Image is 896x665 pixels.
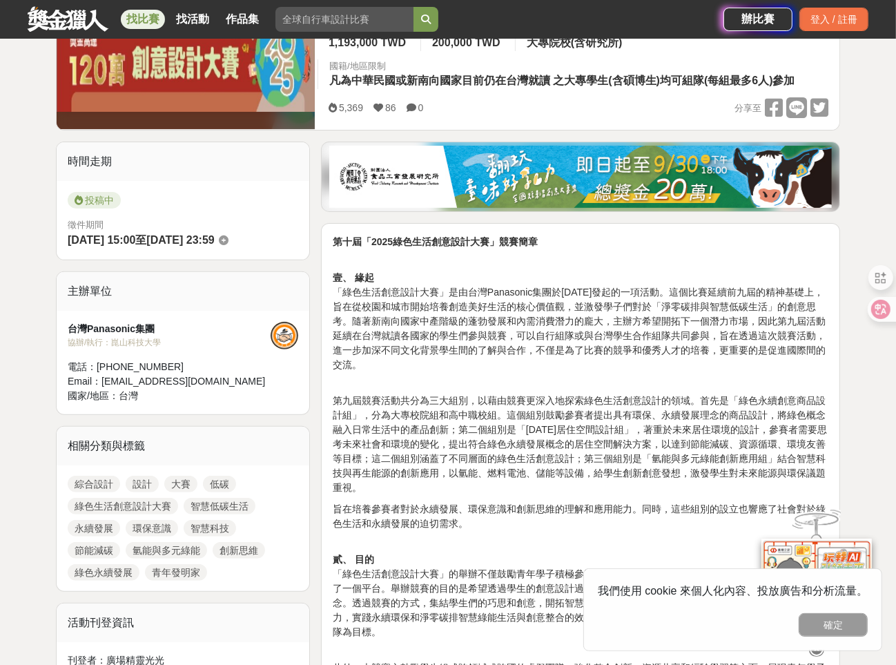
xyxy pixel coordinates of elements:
span: 1,193,000 TWD [329,37,406,48]
a: 低碳 [203,476,236,492]
span: 86 [385,102,396,113]
span: 分享至 [734,98,761,119]
span: 5,369 [339,102,363,113]
a: 找比賽 [121,10,165,29]
span: 我們使用 cookie 來個人化內容、投放廣告和分析流量。 [598,585,868,597]
a: 節能減碳 [68,542,120,559]
strong: 第十屆「2025綠色生活創意設計大賽」競賽簡章 [333,236,538,247]
button: 確定 [799,613,868,637]
p: 「綠色生活創意設計大賽」的舉辦不僅鼓勵青年學子積極參與綠色創新設計領域，也為推動環保意識和永續發展提供了一個平台。舉辦競賽的目的是希望透過學生的創意設計過程，加強大專院校學生對於智慧綠色科技生活... [333,538,828,654]
span: 台灣 [119,390,138,401]
img: 1c81a89c-c1b3-4fd6-9c6e-7d29d79abef5.jpg [329,146,832,208]
a: 設計 [126,476,159,492]
span: 國家/地區： [68,390,119,401]
div: 協辦/執行： 崑山科技大學 [68,336,271,349]
span: [DATE] 23:59 [146,234,214,246]
a: 綠色生活創意設計大賽 [68,498,178,514]
div: 電話： [PHONE_NUMBER] [68,360,271,374]
span: 凡為中華民國或新南向國家目前仍在台灣就讀 之大專學生(含碩博生)均可組隊(每組最多6人)參加 [329,75,795,86]
strong: 壹、 緣起 [333,272,374,283]
a: 環保意識 [126,520,178,537]
span: 徵件期間 [68,220,104,230]
strong: 貳、 目的 [333,554,374,565]
a: 大賽 [164,476,197,492]
div: 國籍/地區限制 [329,59,799,73]
div: 登入 / 註冊 [799,8,868,31]
div: 台灣Panasonic集團 [68,322,271,336]
div: 時間走期 [57,142,309,181]
a: 辦比賽 [723,8,792,31]
div: Email： [EMAIL_ADDRESS][DOMAIN_NAME] [68,374,271,389]
a: 創新思維 [213,542,265,559]
img: d2146d9a-e6f6-4337-9592-8cefde37ba6b.png [761,534,872,626]
a: 綠色永續發展 [68,564,139,581]
a: 智慧科技 [184,520,236,537]
span: 0 [418,102,424,113]
p: 第九屆競賽活動共分為三大組別，以藉由競賽更深入地探索綠色生活創意設計的領域。首先是「綠色永續創意商品設計組」，分為大專校院組和高中職校組。這個組別鼓勵參賽者提出具有環保、永續發展理念的商品設計，... [333,379,828,495]
span: [DATE] 15:00 [68,234,135,246]
a: 氫能與多元綠能 [126,542,207,559]
a: 永續發展 [68,520,120,537]
p: 旨在培養參賽者對於永續發展、環保意識和創新思維的理解和應用能力。同時，這些組別的設立也響應了社會對於綠色生活和永續發展的迫切需求。 [333,502,828,531]
span: 大專院校(含研究所) [527,37,623,48]
div: 相關分類與標籤 [57,427,309,465]
div: 主辦單位 [57,272,309,311]
div: 活動刊登資訊 [57,604,309,642]
span: 投稿中 [68,192,121,209]
input: 全球自行車設計比賽 [275,7,413,32]
a: 智慧低碳生活 [184,498,255,514]
a: 綜合設計 [68,476,120,492]
span: 至 [135,234,146,246]
a: 作品集 [220,10,264,29]
span: 200,000 TWD [432,37,500,48]
p: 「綠色生活創意設計大賽」是由台灣Panasonic集團於[DATE]發起的一項活動。這個比賽延續前九屆的精神基礎上，旨在從校園和城市開始培養創造美好生活的核心價值觀，並激發學子們對於「淨零碳排與... [333,256,828,372]
a: 找活動 [171,10,215,29]
a: 青年發明家 [145,564,207,581]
